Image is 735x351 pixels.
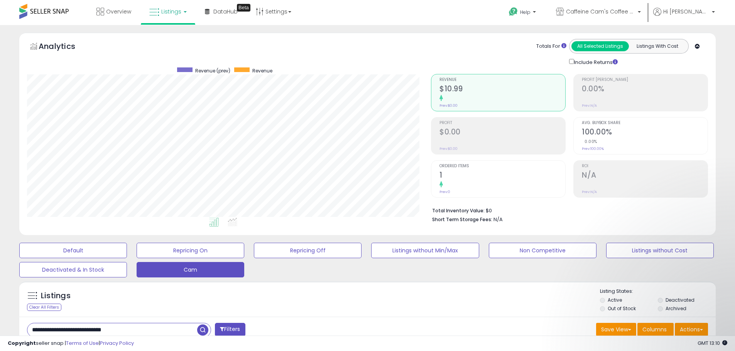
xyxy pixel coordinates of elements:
span: Overview [106,8,131,15]
small: Prev: $0.00 [439,103,458,108]
button: Filters [215,323,245,336]
button: Non Competitive [489,243,596,258]
div: Clear All Filters [27,304,61,311]
small: 0.00% [582,139,597,144]
h2: 0.00% [582,84,708,95]
span: Listings [161,8,181,15]
h2: 100.00% [582,128,708,138]
span: Revenue [252,67,272,74]
div: Include Returns [563,57,627,66]
span: ROI [582,164,708,168]
small: Prev: N/A [582,103,597,108]
li: $0 [432,205,702,215]
span: Hi [PERSON_NAME] [663,8,710,15]
b: Total Inventory Value: [432,207,485,214]
span: Profit [439,121,565,125]
b: Short Term Storage Fees: [432,216,492,223]
small: Prev: $0.00 [439,146,458,151]
span: Ordered Items [439,164,565,168]
button: Repricing Off [254,243,362,258]
button: Repricing On [137,243,244,258]
div: Tooltip anchor [237,4,250,12]
button: Deactivated & In Stock [19,262,127,277]
span: Caffeine Cam's Coffee & Candy Company Inc. [566,8,635,15]
h2: 1 [439,171,565,181]
h2: $10.99 [439,84,565,95]
span: Profit [PERSON_NAME] [582,78,708,82]
h2: $0.00 [439,128,565,138]
a: Terms of Use [66,339,99,347]
div: seller snap | | [8,340,134,347]
button: Listings without Cost [606,243,714,258]
p: Listing States: [600,288,716,295]
a: Hi [PERSON_NAME] [653,8,715,25]
h5: Analytics [39,41,90,54]
button: Listings With Cost [629,41,686,51]
span: N/A [493,216,503,223]
span: DataHub [213,8,238,15]
button: Listings without Min/Max [371,243,479,258]
a: Privacy Policy [100,339,134,347]
h5: Listings [41,291,71,301]
small: Prev: N/A [582,190,597,194]
small: Prev: 100.00% [582,146,604,151]
a: Help [503,1,544,25]
h2: N/A [582,171,708,181]
small: Prev: 0 [439,190,450,194]
strong: Copyright [8,339,36,347]
span: Avg. Buybox Share [582,121,708,125]
span: Revenue [439,78,565,82]
i: Get Help [509,7,518,17]
button: All Selected Listings [571,41,629,51]
div: Totals For [536,43,566,50]
span: Help [520,9,531,15]
button: Cam [137,262,244,277]
button: Default [19,243,127,258]
span: Revenue (prev) [195,67,230,74]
